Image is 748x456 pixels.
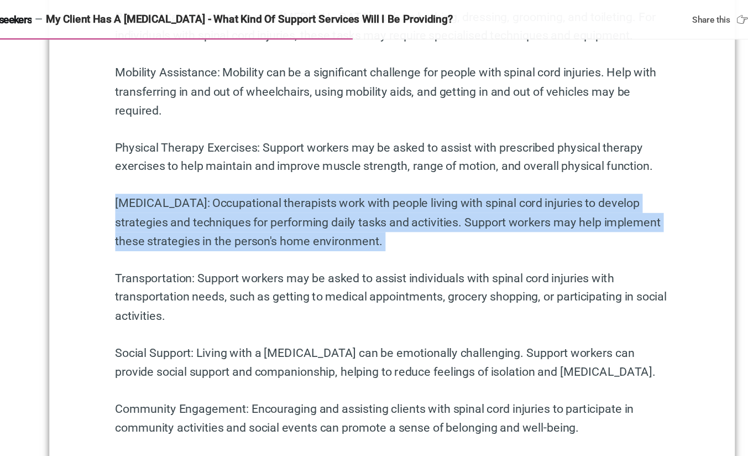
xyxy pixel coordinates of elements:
div: My Client Has A [MEDICAL_DATA] - What Kind Of Support Services Will I Be Providing? [84,11,611,22]
p: It's essential for disability support workers to be knowledgeable about the specific needs and ch... [142,382,606,414]
p: Community Engagement: Encouraging and assisting clients with spinal cord injuries to participate ... [142,335,606,367]
a: Careseekers [11,11,72,22]
p: Mobility Assistance: Mobility can be a significant challenge for people with spinal cord injuries... [142,53,606,101]
img: Careseekers icon [11,11,22,22]
p: Physical Therapy Exercises: Support workers may be asked to assist with prescribed physical thera... [142,116,606,148]
p: Transportation: Support workers may be asked to assist individuals with spinal cord injuries with... [142,226,606,273]
span: — [75,12,81,20]
div: Share this [626,12,676,22]
span: Careseekers [28,12,72,22]
p: Social Support: Living with a [MEDICAL_DATA] can be emotionally challenging. Support workers can ... [142,288,606,320]
p: [MEDICAL_DATA]: Occupational therapists work with people living with spinal cord injuries to deve... [142,163,606,210]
